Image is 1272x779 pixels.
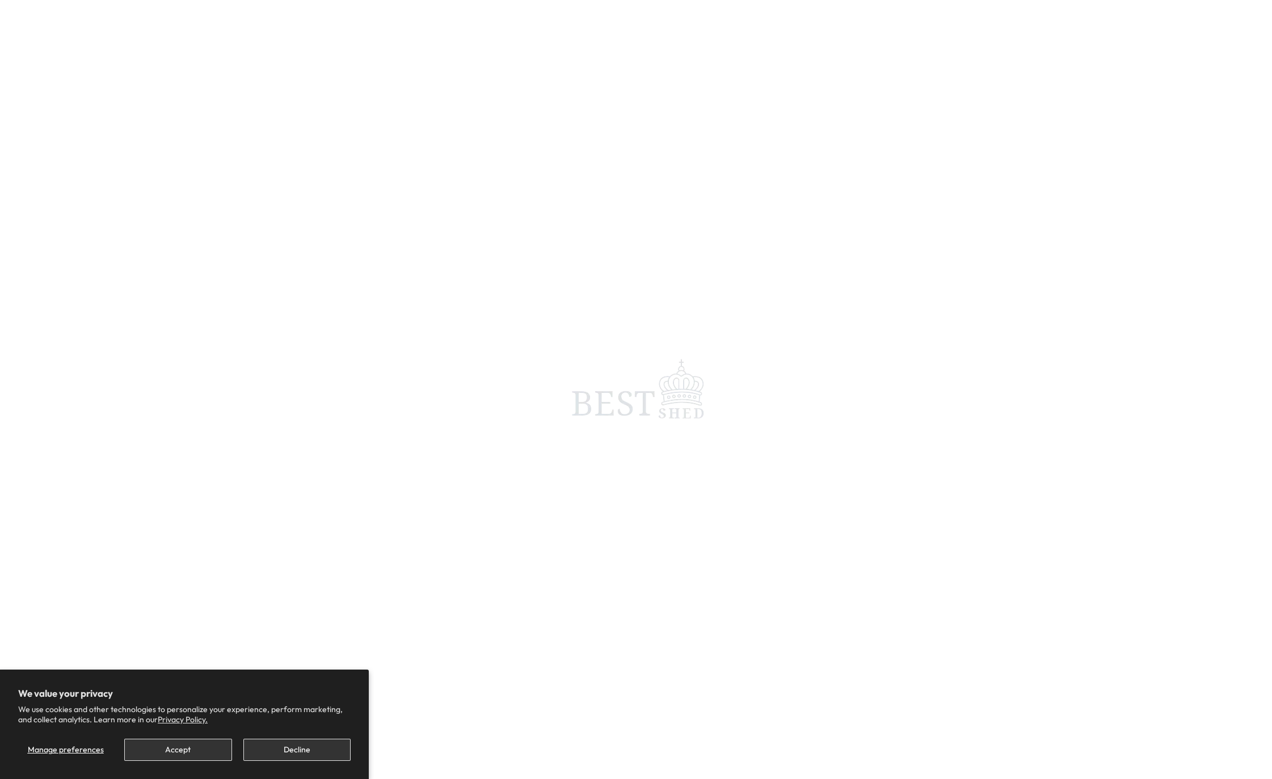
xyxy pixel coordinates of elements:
[18,688,351,699] h2: We value your privacy
[124,739,231,761] button: Accept
[28,744,104,755] span: Manage preferences
[158,714,208,725] a: Privacy Policy.
[18,704,351,725] p: We use cookies and other technologies to personalize your experience, perform marketing, and coll...
[18,739,113,761] button: Manage preferences
[243,739,351,761] button: Decline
